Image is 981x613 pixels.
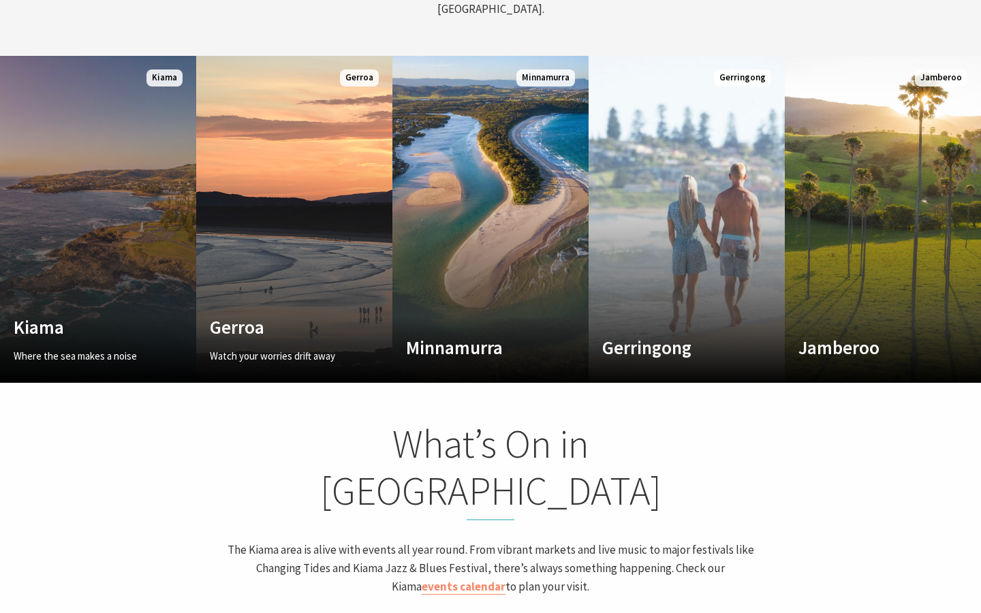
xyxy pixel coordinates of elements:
h4: Kiama [14,316,153,338]
a: Custom Image Used Gerroa Watch your worries drift away Gerroa [196,56,392,383]
a: Custom Image Used Gerringong Gerringong [589,56,785,383]
h2: What’s On in [GEOGRAPHIC_DATA] [223,420,758,520]
a: Custom Image Used Jamberoo Jamberoo [785,56,981,383]
a: Custom Image Used Minnamurra Minnamurra [392,56,589,383]
span: Gerroa [340,69,379,87]
span: Jamberoo [915,69,967,87]
h4: Gerroa [210,316,349,338]
span: Gerringong [714,69,771,87]
p: Where the sea makes a noise [14,348,153,364]
span: Minnamurra [516,69,575,87]
p: Watch your worries drift away [210,348,349,364]
h4: Minnamurra [406,336,546,358]
a: events calendar [422,579,505,595]
h4: Jamberoo [798,336,938,358]
h4: Gerringong [602,336,742,358]
span: Kiama [146,69,183,87]
p: The Kiama area is alive with events all year round. From vibrant markets and live music to major ... [223,541,758,597]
